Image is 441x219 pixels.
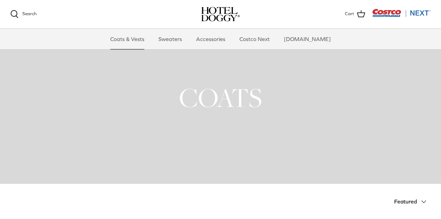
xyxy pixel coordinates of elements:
a: Coats & Vests [104,29,151,49]
a: Visit Costco Next [372,13,431,18]
a: Cart [345,10,365,19]
a: [DOMAIN_NAME] [278,29,337,49]
h1: COATS [10,81,431,115]
img: hoteldoggycom [201,7,240,21]
a: Costco Next [233,29,276,49]
span: Cart [345,10,354,18]
button: Featured [394,194,431,209]
span: Featured [394,198,417,205]
span: Search [22,11,37,16]
img: Costco Next [372,9,431,17]
a: Search [10,10,37,18]
a: hoteldoggy.com hoteldoggycom [201,7,240,21]
a: Accessories [190,29,232,49]
a: Sweaters [152,29,188,49]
